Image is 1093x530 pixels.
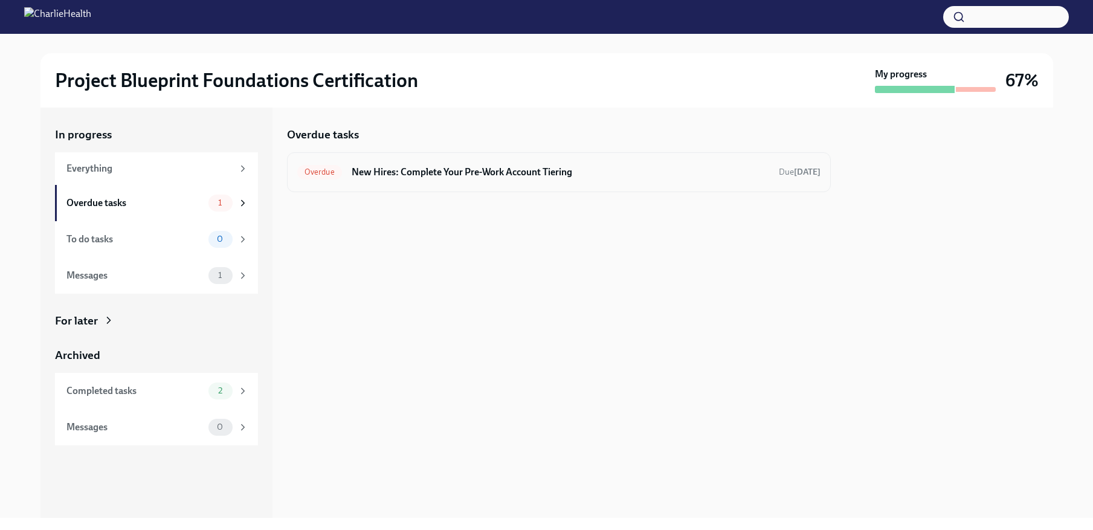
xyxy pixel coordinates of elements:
[794,167,821,177] strong: [DATE]
[875,68,927,81] strong: My progress
[55,409,258,445] a: Messages0
[55,221,258,257] a: To do tasks0
[66,233,204,246] div: To do tasks
[352,166,769,179] h6: New Hires: Complete Your Pre-Work Account Tiering
[211,271,229,280] span: 1
[55,347,258,363] a: Archived
[66,421,204,434] div: Messages
[55,127,258,143] a: In progress
[211,386,230,395] span: 2
[210,234,230,244] span: 0
[55,68,418,92] h2: Project Blueprint Foundations Certification
[210,422,230,431] span: 0
[55,152,258,185] a: Everything
[55,185,258,221] a: Overdue tasks1
[779,166,821,178] span: September 8th, 2025 11:00
[24,7,91,27] img: CharlieHealth
[55,313,98,329] div: For later
[66,196,204,210] div: Overdue tasks
[66,162,233,175] div: Everything
[287,127,359,143] h5: Overdue tasks
[55,257,258,294] a: Messages1
[779,167,821,177] span: Due
[55,313,258,329] a: For later
[1005,69,1039,91] h3: 67%
[66,384,204,398] div: Completed tasks
[55,373,258,409] a: Completed tasks2
[297,163,821,182] a: OverdueNew Hires: Complete Your Pre-Work Account TieringDue[DATE]
[297,167,342,176] span: Overdue
[211,198,229,207] span: 1
[66,269,204,282] div: Messages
